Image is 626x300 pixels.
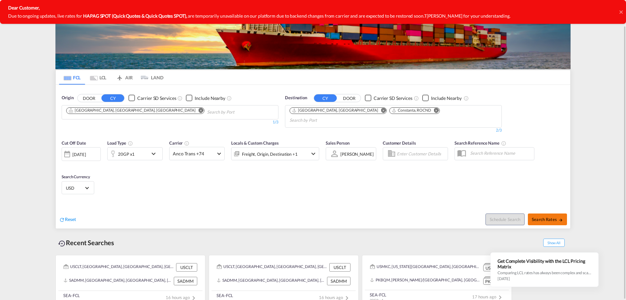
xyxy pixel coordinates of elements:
div: Freight Origin Destination Factory Stuffing [242,150,298,159]
div: 20GP x1 [118,150,135,159]
div: 20GP x1icon-chevron-down [107,147,163,160]
div: SEA-FCL [370,292,386,298]
span: Reset [65,216,76,222]
button: Search Ratesicon-arrow-right [528,213,567,225]
md-icon: Your search will be saved by the below given name [501,141,506,146]
span: USD [66,185,84,191]
md-tab-item: FCL [59,70,85,85]
div: PKBQM [483,278,502,285]
span: Customer Details [383,140,416,146]
div: 1/3 [62,119,278,125]
md-icon: icon-refresh [59,217,65,223]
md-icon: Unchecked: Search for CY (Container Yard) services for all selected carriers.Checked : Search for... [177,96,183,101]
button: CY [314,94,337,102]
md-chips-wrap: Chips container. Use arrow keys to select chips. [289,105,498,126]
span: Show All [543,239,565,247]
md-icon: icon-chevron-down [150,150,161,158]
input: Search Reference Name [467,148,534,158]
span: Anco Trans +74 [173,150,215,157]
md-select: Select Currency: $ USDUnited States Dollar [65,183,91,193]
div: SEA-FCL [216,292,233,298]
md-checkbox: Checkbox No Ink [422,95,462,102]
md-icon: Unchecked: Ignores neighbouring ports when fetching rates.Checked : Includes neighbouring ports w... [227,96,232,101]
md-icon: icon-backup-restore [58,240,66,247]
div: OriginDOOR CY Checkbox No InkUnchecked: Search for CY (Container Yard) services for all selected ... [56,85,570,229]
button: DOOR [338,94,361,102]
md-checkbox: Checkbox No Ink [365,95,412,102]
div: SEA-FCL [63,292,80,298]
span: Search Rates [532,217,563,222]
div: Nashville, TN, USBNA [68,108,196,113]
div: Press delete to remove this chip. [68,108,197,113]
md-datepicker: Select [62,160,67,169]
span: Load Type [107,140,133,146]
span: Search Currency [62,174,90,179]
md-icon: icon-information-outline [128,141,133,146]
div: Press delete to remove this chip. [392,108,432,113]
md-icon: icon-arrow-right [559,218,563,222]
md-checkbox: Checkbox No Ink [128,95,176,102]
button: DOOR [78,94,100,102]
button: CY [101,94,124,102]
button: Remove [377,108,386,114]
div: Include Nearby [431,95,462,102]
span: 16 hours ago [319,295,351,300]
md-chips-wrap: Chips container. Use arrow keys to select chips. [65,105,272,118]
div: USMKC, Kansas City, MO, United States, North America, Americas [370,263,482,271]
md-pagination-wrapper: Use the left and right arrow keys to navigate between tabs [59,70,163,85]
md-select: Sales Person: Tobin Orillion [340,149,374,159]
md-icon: icon-chevron-down [309,150,317,158]
md-icon: Unchecked: Ignores neighbouring ports when fetching rates.Checked : Includes neighbouring ports w... [464,96,469,101]
div: Recent Searches [55,235,117,250]
div: PKBQM, Muhammad Bin Qasim/Karachi, Pakistan, Indian Subcontinent, Asia Pacific [370,276,482,285]
input: Chips input. [207,107,269,118]
span: 16 hours ago [166,295,198,300]
span: Carrier [169,140,189,146]
span: Locals & Custom Charges [231,140,279,146]
div: Constanta, ROCND [392,108,431,113]
div: icon-refreshReset [59,216,76,223]
button: Note: By default Schedule search will only considerorigin ports, destination ports and cut off da... [485,213,525,225]
div: SADMM [327,277,350,285]
div: USCLT [176,263,197,272]
input: Chips input. [290,115,351,126]
span: Cut Off Date [62,140,86,146]
md-icon: icon-airplane [116,74,124,79]
md-icon: Unchecked: Search for CY (Container Yard) services for all selected carriers.Checked : Search for... [414,96,419,101]
div: [DATE] [62,147,101,161]
span: Search Reference Name [455,140,506,146]
span: 17 hours ago [472,294,504,299]
span: Destination [285,95,307,101]
div: Carrier SD Services [374,95,412,102]
input: Enter Customer Details [397,149,446,159]
md-checkbox: Checkbox No Ink [186,95,225,102]
div: SADMM, Ad Dammam, Saudi Arabia, Middle East, Middle East [217,277,325,285]
md-tab-item: LAND [137,70,163,85]
div: Freight Origin Destination Factory Stuffingicon-chevron-down [231,147,319,160]
div: SADMM, Ad Dammam, Saudi Arabia, Middle East, Middle East [64,277,172,285]
div: Hamburg, DEHAM [292,108,378,113]
span: Origin [62,95,73,101]
div: Carrier SD Services [137,95,176,102]
div: USMKC [483,265,502,272]
md-tab-item: AIR [111,70,137,85]
div: [DATE] [72,151,86,157]
button: Remove [194,108,204,114]
div: Press delete to remove this chip. [292,108,379,113]
span: Sales Person [326,140,350,146]
div: USCLT [329,263,350,272]
div: 2/3 [285,128,502,133]
div: USCLT, Charlotte, NC, United States, North America, Americas [217,263,328,272]
div: Include Nearby [195,95,225,102]
button: Remove [430,108,440,114]
div: USCLT, Charlotte, NC, United States, North America, Americas [64,263,174,272]
div: [PERSON_NAME] [340,151,374,157]
md-icon: The selected Trucker/Carrierwill be displayed in the rate results If the rates are from another f... [184,141,189,146]
div: SADMM [174,277,197,285]
md-tab-item: LCL [85,70,111,85]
